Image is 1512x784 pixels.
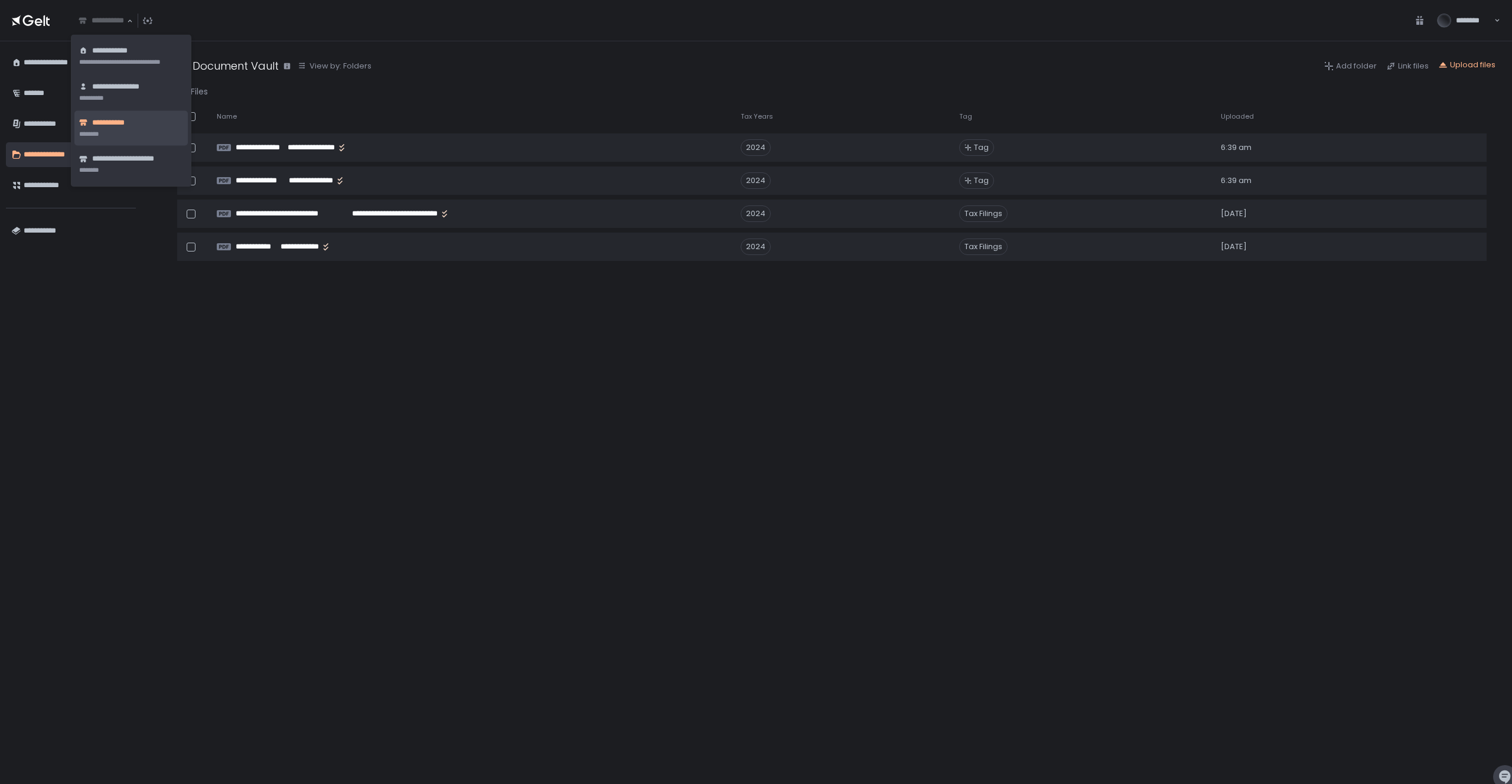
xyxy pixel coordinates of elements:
div: All Files [180,86,208,97]
span: [DATE] [1221,241,1247,252]
span: Tag [974,175,989,186]
span: Uploaded [1221,112,1254,121]
span: 6:39 am [1221,175,1252,186]
div: 2024 [741,172,771,189]
span: Tax Filings [959,239,1008,255]
div: 2024 [741,139,771,156]
h1: Document Vault [193,58,279,74]
button: Link files [1386,61,1429,71]
input: Search for option [79,15,126,27]
button: View by: Folders [298,61,372,71]
div: Search for option [71,8,133,33]
span: Tag [974,142,989,153]
button: Upload files [1438,60,1495,70]
span: Tag [959,112,972,121]
div: 2024 [741,205,771,222]
span: Tax Filings [959,205,1008,222]
div: 2024 [741,239,771,255]
span: [DATE] [1221,208,1247,219]
button: Add folder [1324,61,1377,71]
button: All Files [180,86,210,97]
span: Name [217,112,237,121]
span: 6:39 am [1221,142,1252,153]
span: Tax Years [741,112,773,121]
